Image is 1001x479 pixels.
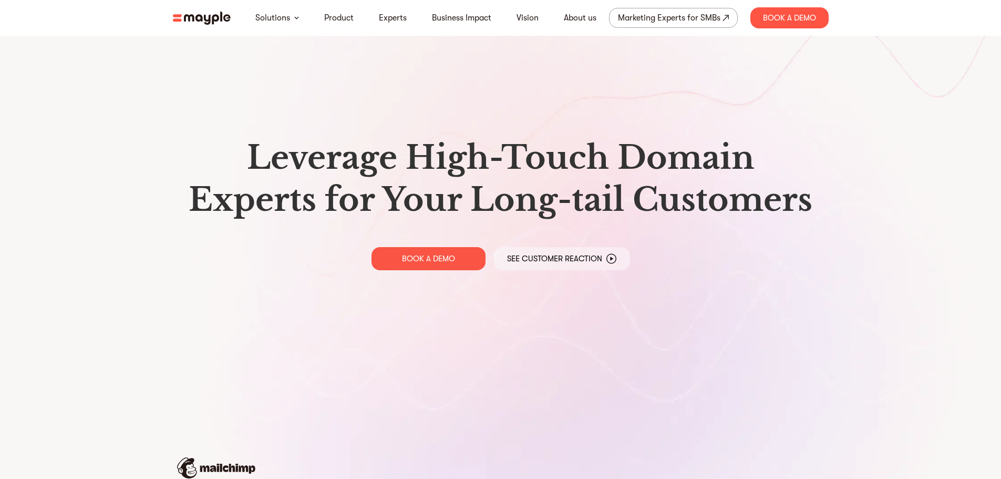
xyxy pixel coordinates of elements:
[564,12,596,24] a: About us
[379,12,407,24] a: Experts
[173,12,231,25] img: mayple-logo
[177,457,255,478] img: mailchimp-logo
[507,253,602,264] p: See Customer Reaction
[402,253,455,264] p: BOOK A DEMO
[324,12,354,24] a: Product
[432,12,491,24] a: Business Impact
[494,247,630,270] a: See Customer Reaction
[609,8,738,28] a: Marketing Experts for SMBs
[517,12,539,24] a: Vision
[181,137,820,221] h1: Leverage High-Touch Domain Experts for Your Long-tail Customers
[255,12,290,24] a: Solutions
[371,247,486,270] a: BOOK A DEMO
[294,16,299,19] img: arrow-down
[750,7,829,28] div: Book A Demo
[618,11,720,25] div: Marketing Experts for SMBs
